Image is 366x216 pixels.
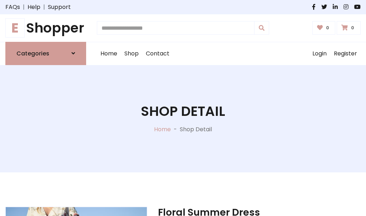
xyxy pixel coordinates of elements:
span: | [20,3,28,11]
a: Register [330,42,361,65]
h1: Shopper [5,20,86,36]
h1: Shop Detail [141,103,225,119]
h6: Categories [16,50,49,57]
span: 0 [324,25,331,31]
a: Help [28,3,40,11]
a: Contact [142,42,173,65]
a: EShopper [5,20,86,36]
span: E [5,18,25,38]
p: - [171,125,180,134]
span: | [40,3,48,11]
a: 0 [312,21,336,35]
a: Login [309,42,330,65]
a: Support [48,3,71,11]
span: 0 [349,25,356,31]
a: Categories [5,42,86,65]
a: Home [97,42,121,65]
a: Shop [121,42,142,65]
p: Shop Detail [180,125,212,134]
a: FAQs [5,3,20,11]
a: 0 [337,21,361,35]
a: Home [154,125,171,133]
